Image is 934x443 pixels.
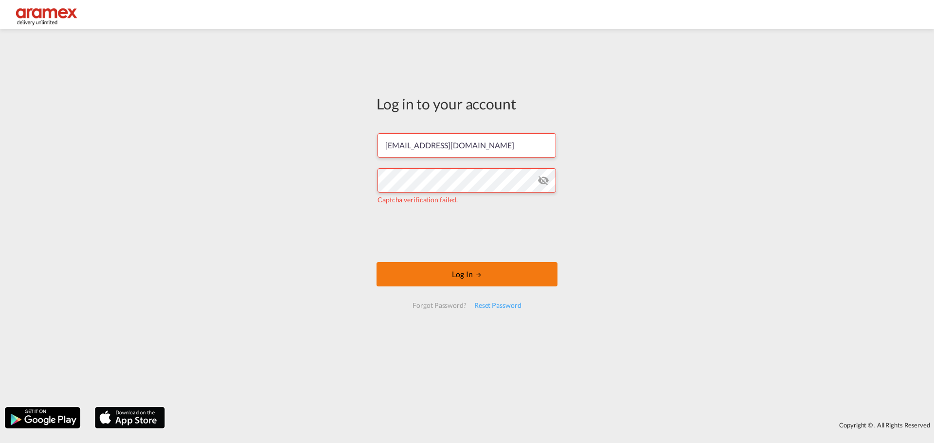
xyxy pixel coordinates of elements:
[15,4,80,26] img: dca169e0c7e311edbe1137055cab269e.png
[377,133,556,158] input: Enter email/phone number
[470,297,525,314] div: Reset Password
[377,195,458,204] span: Captcha verification failed.
[94,406,166,429] img: apple.png
[377,93,557,114] div: Log in to your account
[538,175,549,186] md-icon: icon-eye-off
[377,262,557,286] button: LOGIN
[170,417,934,433] div: Copyright © . All Rights Reserved
[409,297,470,314] div: Forgot Password?
[4,406,81,429] img: google.png
[393,214,541,252] iframe: reCAPTCHA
